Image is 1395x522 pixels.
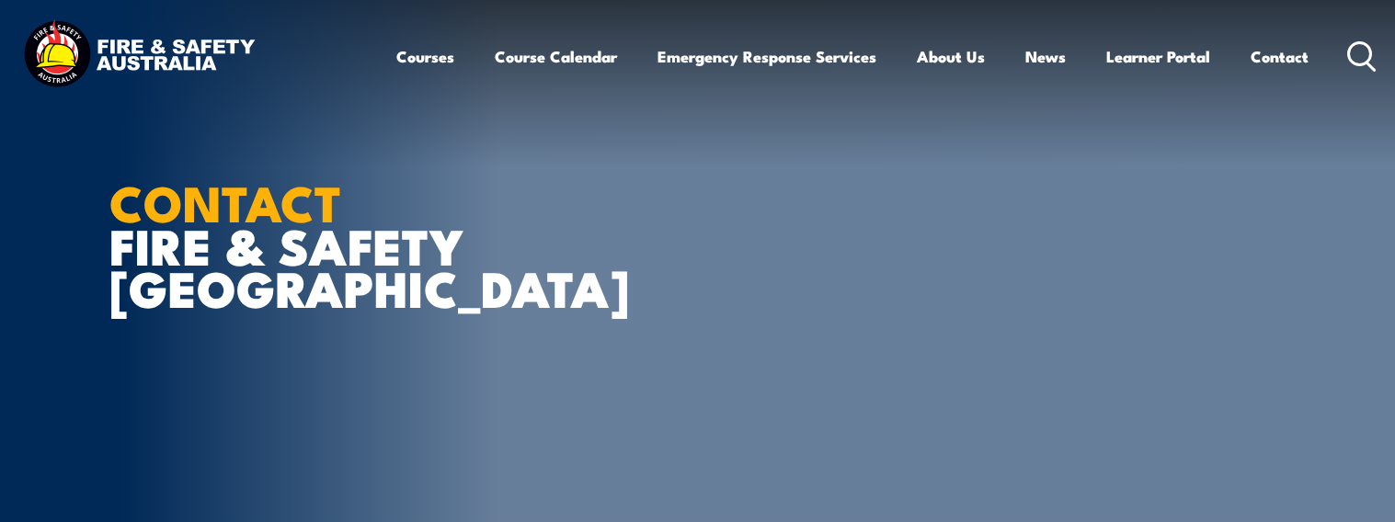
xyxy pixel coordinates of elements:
a: Contact [1251,32,1309,81]
a: About Us [917,32,985,81]
a: Courses [396,32,454,81]
strong: CONTACT [109,163,342,239]
a: Learner Portal [1106,32,1210,81]
a: Course Calendar [495,32,617,81]
a: Emergency Response Services [657,32,876,81]
h1: FIRE & SAFETY [GEOGRAPHIC_DATA] [109,180,564,309]
a: News [1025,32,1066,81]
